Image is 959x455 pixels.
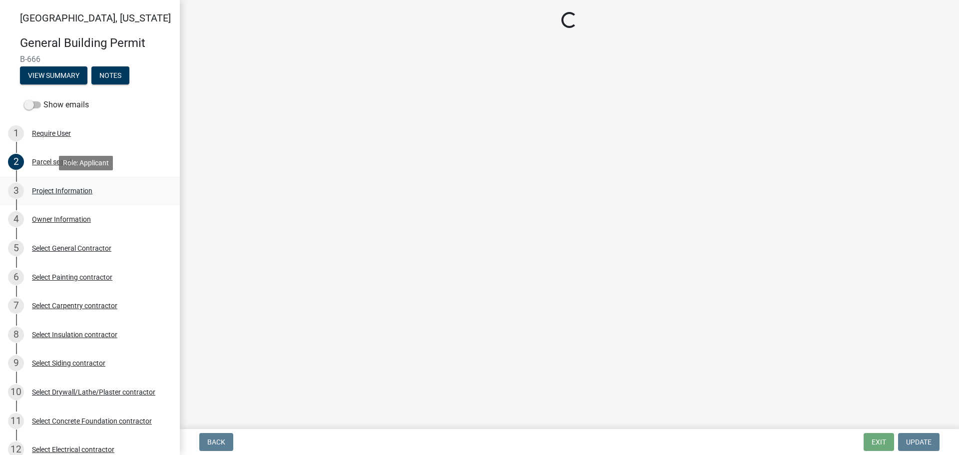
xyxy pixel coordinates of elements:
div: 6 [8,269,24,285]
button: Back [199,433,233,451]
div: Parcel search [32,158,74,165]
div: Select Electrical contractor [32,446,114,453]
div: 2 [8,154,24,170]
div: 11 [8,413,24,429]
span: B-666 [20,54,160,64]
span: [GEOGRAPHIC_DATA], [US_STATE] [20,12,171,24]
button: View Summary [20,66,87,84]
div: 5 [8,240,24,256]
div: Role: Applicant [59,156,113,170]
div: Project Information [32,187,92,194]
div: Select Insulation contractor [32,331,117,338]
span: Back [207,438,225,446]
div: Select Painting contractor [32,274,112,281]
div: 9 [8,355,24,371]
div: Owner Information [32,216,91,223]
div: 3 [8,183,24,199]
div: Select Concrete Foundation contractor [32,418,152,425]
span: Update [906,438,932,446]
label: Show emails [24,99,89,111]
div: 8 [8,327,24,343]
div: 1 [8,125,24,141]
div: Require User [32,130,71,137]
div: Select Siding contractor [32,360,105,367]
h4: General Building Permit [20,36,172,50]
wm-modal-confirm: Summary [20,72,87,80]
div: Select General Contractor [32,245,111,252]
div: 7 [8,298,24,314]
wm-modal-confirm: Notes [91,72,129,80]
div: 4 [8,211,24,227]
div: Select Drywall/Lathe/Plaster contractor [32,389,155,396]
button: Notes [91,66,129,84]
button: Exit [864,433,894,451]
button: Update [898,433,940,451]
div: Select Carpentry contractor [32,302,117,309]
div: 10 [8,384,24,400]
